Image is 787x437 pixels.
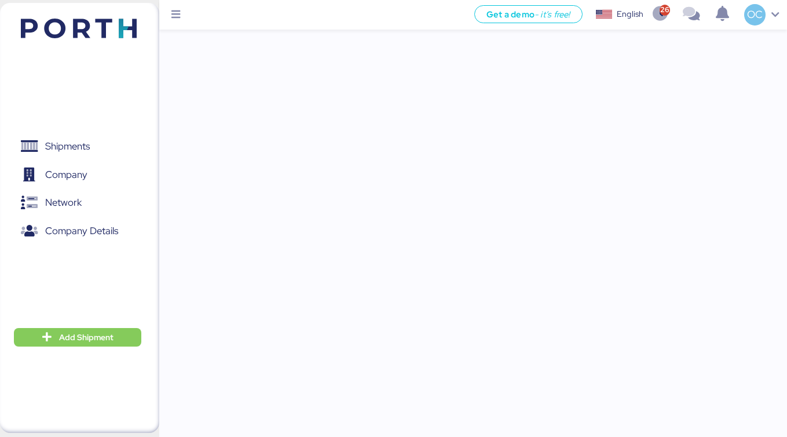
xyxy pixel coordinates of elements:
button: Menu [166,5,186,25]
a: Company [8,161,142,188]
span: Add Shipment [59,330,114,344]
a: Shipments [8,133,142,160]
span: OC [747,7,763,22]
a: Network [8,190,142,216]
a: Company Details [8,217,142,244]
span: Company [45,166,87,183]
span: Network [45,194,82,211]
div: English [617,8,643,20]
span: Shipments [45,138,90,155]
button: Add Shipment [14,328,141,347]
span: Company Details [45,223,118,239]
